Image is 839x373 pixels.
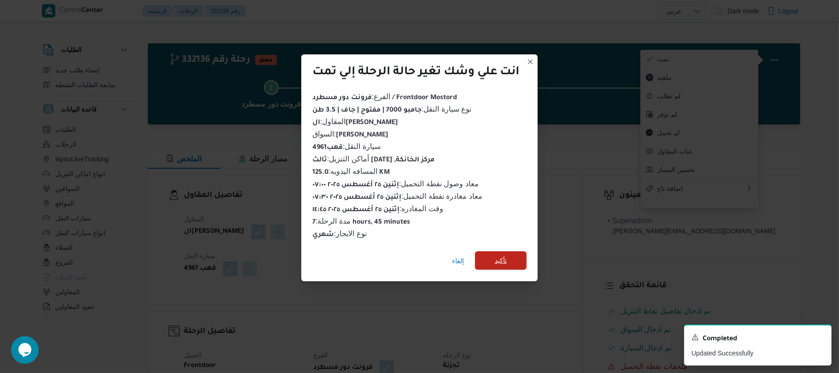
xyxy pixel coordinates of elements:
span: مدة الرحلة : [312,217,410,225]
span: معاد مغادرة نقطة التحميل : [312,192,482,200]
p: Updated Successfully [692,349,824,358]
span: إلغاء [452,255,464,266]
iframe: chat widget [9,336,39,364]
b: شهري [312,231,334,239]
button: Closes this modal window [525,56,536,67]
span: المسافه اليدويه : [312,167,390,175]
b: فرونت دور مسطرد / Frontdoor Mostord [312,95,457,102]
span: نوع الايجار : [312,230,367,237]
b: [PERSON_NAME] [336,132,388,139]
b: 125.0 KM [312,169,390,177]
span: وقت المغادره : [312,205,443,213]
div: انت علي وشك تغير حالة الرحلة إلي تمت [312,65,519,80]
span: Completed [703,334,737,345]
b: جامبو 7000 | مفتوح | جاف | 3.5 طن [312,107,422,114]
b: ثالث [DATE] ,مركز الخانكة [312,157,434,164]
span: المقاول : [312,118,398,125]
button: تأكيد [475,251,527,270]
b: إثنين ٢٥ أغسطس ٢٠٢٥ ٠٧:٣٠ [312,194,401,201]
b: ال[PERSON_NAME] [312,119,398,127]
span: الفرع : [312,93,457,101]
button: إلغاء [448,252,468,270]
span: تأكيد [495,255,507,266]
b: قهب4961 [312,144,343,152]
span: أماكن التنزيل : [312,155,434,163]
div: Notification [692,333,824,345]
b: 7 hours, 45 minutes [312,219,410,226]
span: السواق : [312,130,388,138]
span: نوع سيارة النقل : [312,105,471,113]
span: معاد وصول نقطة التحميل : [312,180,479,188]
b: إثنين ٢٥ أغسطس ٢٠٢٥ ١٤:٤٥ [312,207,399,214]
b: إثنين ٢٥ أغسطس ٢٠٢٥ ٠٧:٠٠ [312,182,399,189]
span: سيارة النقل : [312,142,381,150]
